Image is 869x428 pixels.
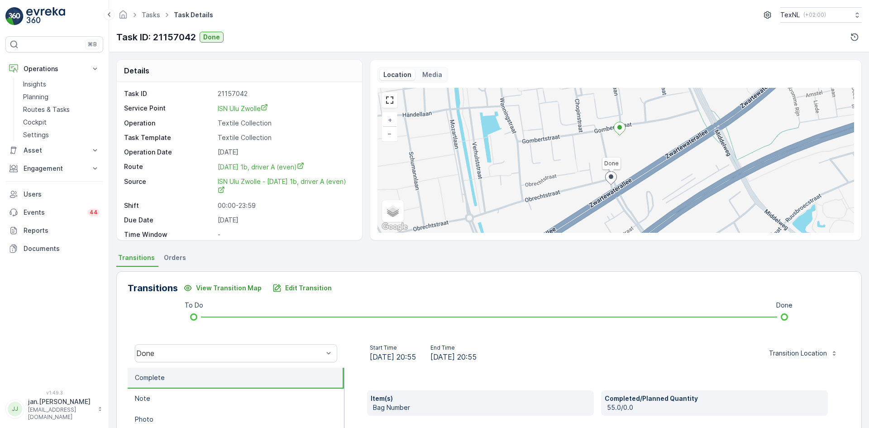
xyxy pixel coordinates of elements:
[803,11,826,19] p: ( +02:00 )
[218,216,353,225] p: [DATE]
[19,78,103,91] a: Insights
[135,394,150,403] p: Note
[23,105,70,114] p: Routes & Tasks
[118,13,128,21] a: Homepage
[124,65,149,76] p: Details
[23,130,49,139] p: Settings
[185,301,203,310] p: To Do
[5,240,103,258] a: Documents
[19,116,103,129] a: Cockpit
[24,244,100,253] p: Documents
[370,344,416,351] p: Start Time
[19,103,103,116] a: Routes & Tasks
[200,32,224,43] button: Done
[8,402,22,416] div: JJ
[218,105,268,112] span: ISN Ulu Zwolle
[178,281,267,295] button: View Transition Map
[383,127,396,140] a: Zoom Out
[218,89,353,98] p: 21157042
[5,203,103,221] a: Events44
[19,91,103,103] a: Planning
[5,397,103,421] button: JJjan.[PERSON_NAME][EMAIL_ADDRESS][DOMAIN_NAME]
[28,406,93,421] p: [EMAIL_ADDRESS][DOMAIN_NAME]
[218,148,353,157] p: [DATE]
[218,178,346,195] span: ISN Ulu Zwolle - [DATE] 1b, driver A (even)
[776,301,793,310] p: Done
[218,230,353,239] p: -
[383,201,403,221] a: Layers
[267,281,337,295] button: Edit Transition
[387,130,392,137] span: −
[383,113,396,127] a: Zoom In
[764,346,843,361] button: Transition Location
[218,201,353,210] p: 00:00-23:59
[24,146,85,155] p: Asset
[172,10,215,19] span: Task Details
[24,164,85,173] p: Engagement
[142,11,160,19] a: Tasks
[124,201,214,210] p: Shift
[780,7,862,23] button: TexNL(+02:00)
[380,221,410,233] a: Open this area in Google Maps (opens a new window)
[5,159,103,178] button: Engagement
[430,344,477,351] p: End Time
[383,70,411,79] p: Location
[218,133,353,142] p: Textile Collection
[373,403,590,412] p: Bag Number
[135,415,153,424] p: Photo
[26,7,65,25] img: logo_light-DOdMpM7g.png
[5,7,24,25] img: logo
[28,397,93,406] p: jan.[PERSON_NAME]
[5,185,103,203] a: Users
[218,163,304,171] span: [DATE] 1b, driver A (even)
[5,60,103,78] button: Operations
[88,41,97,48] p: ⌘B
[5,221,103,240] a: Reports
[90,209,98,216] p: 44
[124,216,214,225] p: Due Date
[124,148,214,157] p: Operation Date
[23,92,48,101] p: Planning
[24,208,82,217] p: Events
[383,93,396,107] a: View Fullscreen
[196,284,262,293] p: View Transition Map
[388,116,392,124] span: +
[124,89,214,98] p: Task ID
[780,10,800,19] p: TexNL
[218,162,353,172] a: Wednesday 1b, driver A (even)
[19,129,103,141] a: Settings
[136,349,323,357] div: Done
[430,351,477,362] span: [DATE] 20:55
[370,351,416,362] span: [DATE] 20:55
[128,281,178,295] p: Transitions
[124,177,214,196] p: Source
[5,390,103,395] span: v 1.49.3
[24,190,100,199] p: Users
[24,226,100,235] p: Reports
[124,133,214,142] p: Task Template
[422,70,442,79] p: Media
[124,230,214,239] p: Time Window
[371,394,590,403] p: Item(s)
[380,221,410,233] img: Google
[118,253,155,262] span: Transitions
[124,104,214,113] p: Service Point
[203,33,220,42] p: Done
[23,118,47,127] p: Cockpit
[24,64,85,73] p: Operations
[605,394,824,403] p: Completed/Planned Quantity
[124,119,214,128] p: Operation
[116,30,196,44] p: Task ID: 21157042
[164,253,186,262] span: Orders
[769,349,827,358] p: Transition Location
[135,373,165,382] p: Complete
[285,284,332,293] p: Edit Transition
[218,104,353,113] a: ISN Ulu Zwolle
[218,119,353,128] p: Textile Collection
[5,141,103,159] button: Asset
[23,80,46,89] p: Insights
[218,177,353,196] a: ISN Ulu Zwolle - Wednesday 1b, driver A (even)
[607,403,824,412] p: 55.0/0.0
[124,162,214,172] p: Route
